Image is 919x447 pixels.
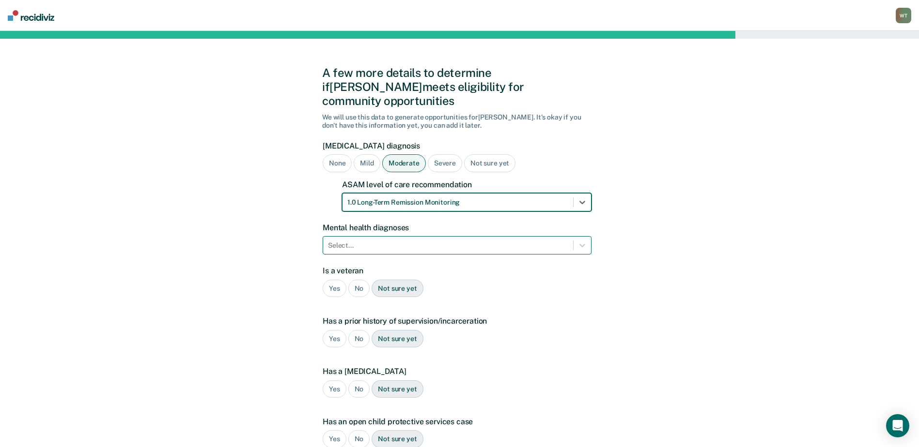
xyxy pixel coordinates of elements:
div: None [323,154,352,172]
label: Is a veteran [323,266,592,275]
label: Has an open child protective services case [323,417,592,426]
div: Not sure yet [464,154,515,172]
button: WT [896,8,911,23]
div: Yes [323,280,346,298]
label: [MEDICAL_DATA] diagnosis [323,141,592,150]
div: Yes [323,380,346,398]
div: We will use this data to generate opportunities for [PERSON_NAME] . It's okay if you don't have t... [322,113,597,130]
div: No [348,330,370,348]
div: A few more details to determine if [PERSON_NAME] meets eligibility for community opportunities [322,66,597,107]
div: Mild [354,154,380,172]
div: No [348,280,370,298]
div: W T [896,8,911,23]
div: Not sure yet [372,380,423,398]
img: Recidiviz [8,10,54,21]
div: Open Intercom Messenger [886,414,909,437]
div: Not sure yet [372,280,423,298]
div: Not sure yet [372,330,423,348]
label: ASAM level of care recommendation [342,180,592,189]
div: No [348,380,370,398]
div: Yes [323,330,346,348]
label: Has a prior history of supervision/incarceration [323,316,592,326]
label: Has a [MEDICAL_DATA] [323,367,592,376]
div: Severe [428,154,462,172]
div: Moderate [382,154,426,172]
label: Mental health diagnoses [323,223,592,232]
